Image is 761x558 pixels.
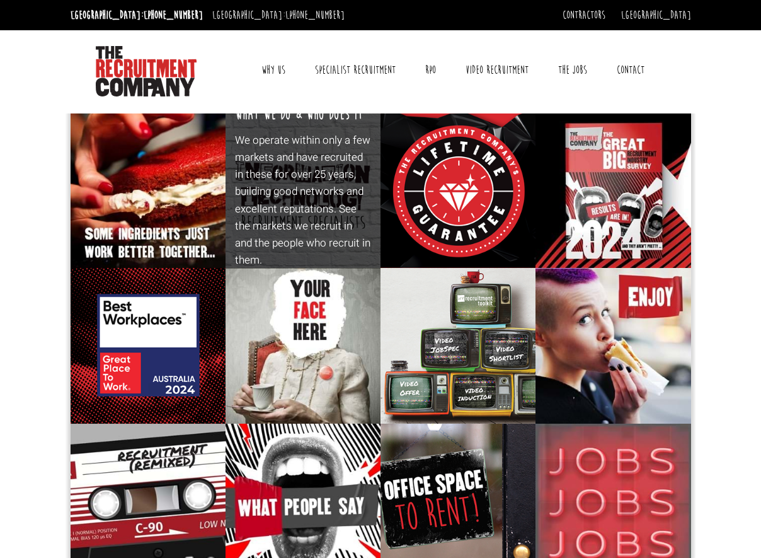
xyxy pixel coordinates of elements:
a: [PHONE_NUMBER] [144,8,203,22]
a: Contractors [563,8,605,22]
a: [PHONE_NUMBER] [285,8,345,22]
li: [GEOGRAPHIC_DATA]: [67,5,206,25]
p: We operate within only a few markets and have recruited in these for over 25 years, building good... [235,132,372,269]
a: The Jobs [549,54,597,86]
a: Why Us [252,54,295,86]
a: RPO [416,54,445,86]
a: Contact [607,54,654,86]
a: What We Do & Who Does It We operate within only a few markets and have recruited in these for ove... [226,113,380,268]
h3: What We Do & Who Does It [235,105,363,125]
li: [GEOGRAPHIC_DATA]: [209,5,348,25]
a: Video Recruitment [456,54,538,86]
a: [GEOGRAPHIC_DATA] [621,8,691,22]
a: Specialist Recruitment [306,54,405,86]
img: The Recruitment Company [96,46,197,96]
